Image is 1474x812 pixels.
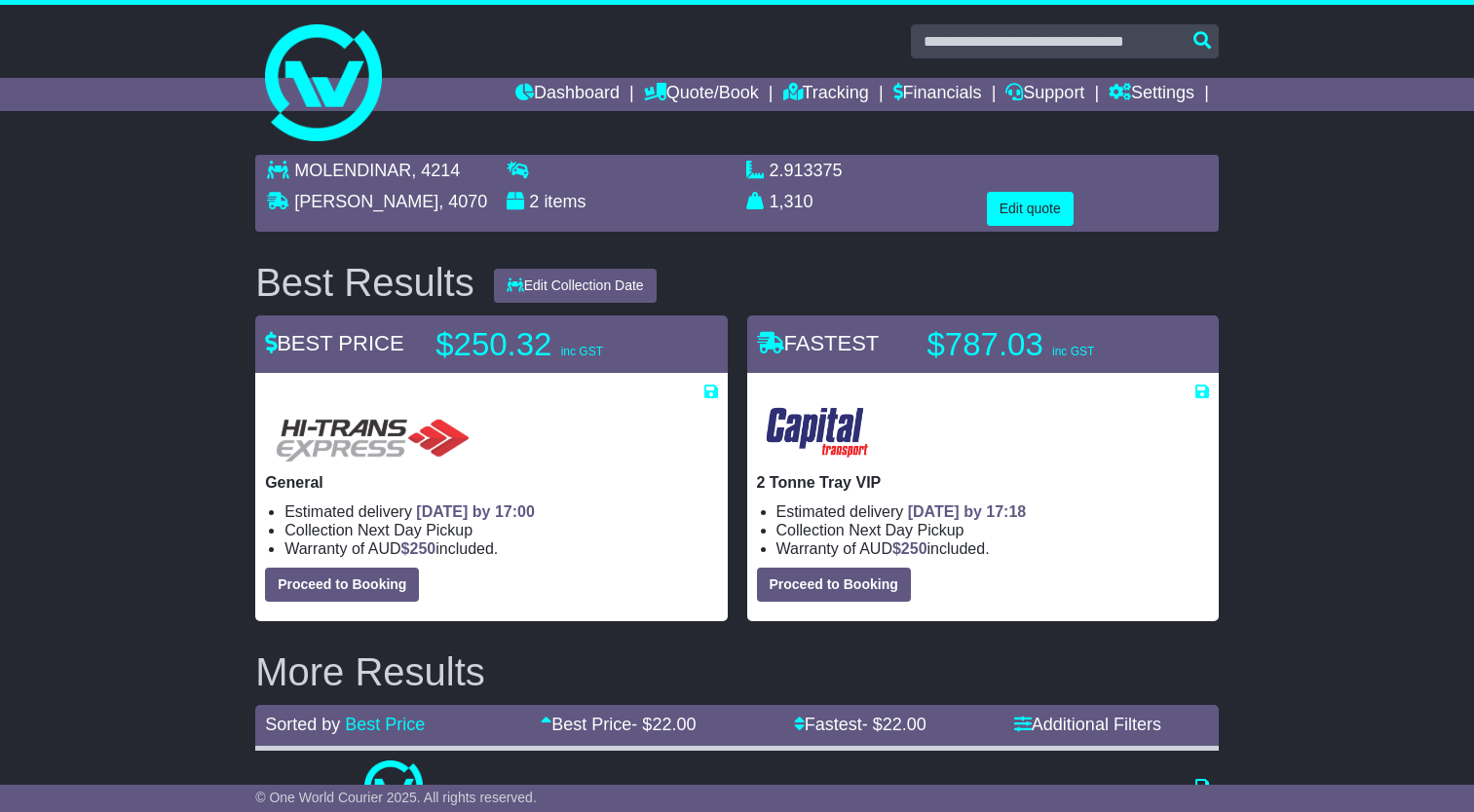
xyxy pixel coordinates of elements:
[411,161,460,180] span: , 4214
[1109,78,1194,111] a: Settings
[246,261,484,304] div: Best Results
[515,78,620,111] a: Dashboard
[410,540,436,557] span: 250
[255,790,537,805] span: © One World Courier 2025. All rights reserved.
[284,539,717,558] li: Warranty of AUD included.
[757,401,879,463] img: CapitalTransport: 2 Tonne Tray VIP
[893,78,982,111] a: Financials
[529,192,539,211] span: 2
[631,715,696,734] span: - $
[927,325,1171,364] p: $787.03
[652,715,696,734] span: 22.00
[255,650,1219,693] h2: More Results
[757,331,880,355] span: FASTEST
[987,192,1074,226] button: Edit quote
[1052,345,1094,358] span: inc GST
[435,325,679,364] p: $250.32
[265,473,717,492] p: General
[794,715,926,734] a: Fastest- $22.00
[892,540,927,557] span: $
[265,331,403,355] span: BEST PRICE
[294,192,438,211] span: [PERSON_NAME]
[561,345,603,358] span: inc GST
[438,192,487,211] span: , 4070
[883,715,926,734] span: 22.00
[770,161,843,180] span: 2.913375
[776,521,1209,539] li: Collection
[416,503,535,520] span: [DATE] by 17:00
[544,192,586,211] span: items
[908,503,1027,520] span: [DATE] by 17:18
[757,568,911,602] button: Proceed to Booking
[345,715,425,734] a: Best Price
[358,522,472,538] span: Next Day Pickup
[265,715,340,734] span: Sorted by
[776,502,1209,521] li: Estimated delivery
[849,522,964,538] span: Next Day Pickup
[294,161,411,180] span: MOLENDINAR
[901,540,927,557] span: 250
[776,539,1209,558] li: Warranty of AUD included.
[770,192,813,211] span: 1,310
[1014,715,1161,734] a: Additional Filters
[757,473,1209,492] p: 2 Tonne Tray VIP
[284,502,717,521] li: Estimated delivery
[862,715,926,734] span: - $
[401,540,436,557] span: $
[284,521,717,539] li: Collection
[494,269,657,303] button: Edit Collection Date
[265,401,477,463] img: HiTrans (Machship): General
[1005,78,1084,111] a: Support
[783,78,869,111] a: Tracking
[265,568,419,602] button: Proceed to Booking
[541,715,696,734] a: Best Price- $22.00
[644,78,759,111] a: Quote/Book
